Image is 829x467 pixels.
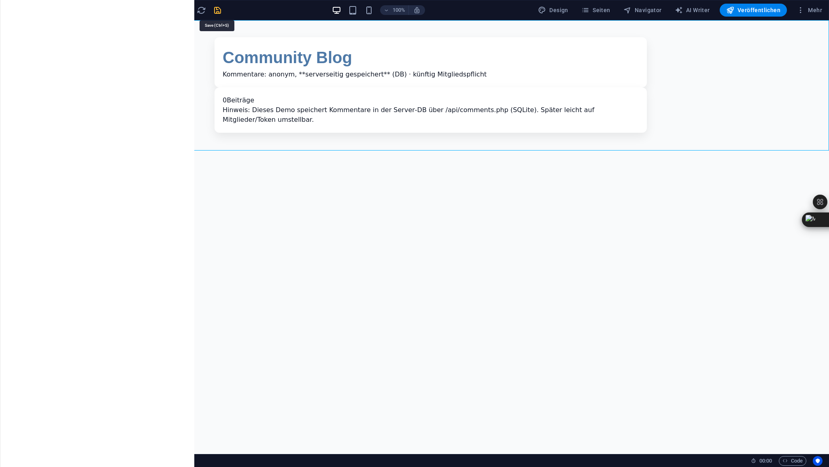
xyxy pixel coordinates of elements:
[620,4,665,17] button: Navigator
[720,4,787,17] button: Veröffentlichen
[675,6,710,14] span: AI Writer
[196,5,206,15] button: reload
[782,456,803,466] span: Code
[779,456,806,466] button: Code
[751,456,772,466] h6: Session-Zeit
[813,456,823,466] button: Usercentrics
[765,458,766,464] span: :
[726,6,780,14] span: Veröffentlichen
[578,4,614,17] button: Seiten
[793,4,825,17] button: Mehr
[538,6,568,14] span: Design
[759,456,772,466] span: 00 00
[581,6,610,14] span: Seiten
[213,5,222,15] button: save
[535,4,572,17] div: Design (Strg+Alt+Y)
[623,6,662,14] span: Navigator
[672,4,713,17] button: AI Writer
[413,6,421,14] i: Bei Größenänderung Zoomstufe automatisch an das gewählte Gerät anpassen.
[197,6,206,15] i: Seite neu laden
[797,6,822,14] span: Mehr
[380,5,409,15] button: 100%
[392,5,405,15] h6: 100%
[535,4,572,17] button: Design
